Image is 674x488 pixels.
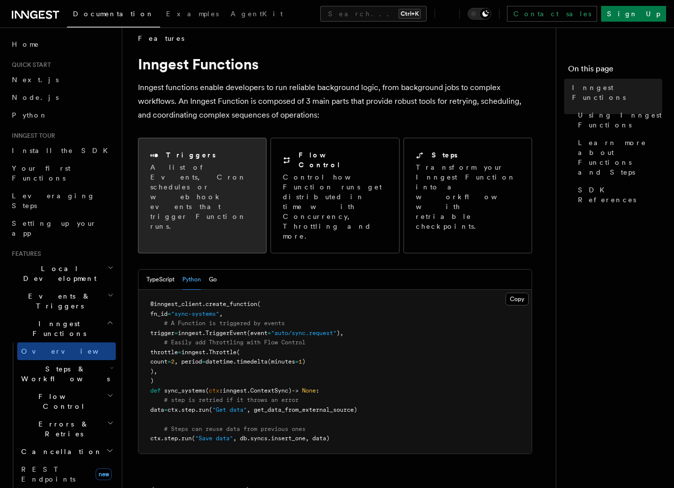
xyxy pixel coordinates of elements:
p: A list of Events, Cron schedules or webhook events that trigger Function runs. [150,162,254,231]
span: inngest [223,387,247,394]
span: Your first Functions [12,164,70,182]
span: ctx [168,406,178,413]
span: ContextSync) [250,387,292,394]
span: 2 [171,358,174,365]
p: Transform your Inngest Function into a workflow with retriable checkpoints. [416,162,521,231]
span: "sync-systems" [171,310,219,317]
span: ( [205,387,209,394]
span: : [316,387,319,394]
span: . [161,435,164,442]
span: datetime. [205,358,236,365]
span: step [164,435,178,442]
button: Events & Triggers [8,287,116,315]
span: , get_data_from_external_source) [247,406,357,413]
span: . [247,387,250,394]
a: AgentKit [225,3,289,27]
span: Install the SDK [12,147,114,154]
span: # Easily add Throttling with Flow Control [164,339,305,346]
span: = [164,406,168,413]
span: ( [209,406,212,413]
a: TriggersA list of Events, Cron schedules or webhook events that trigger Function runs. [138,138,267,253]
a: Node.js [8,89,116,106]
span: TriggerEvent [205,330,247,336]
button: Toggle dark mode [468,8,491,20]
span: Throttle [209,349,236,356]
span: run [181,435,192,442]
span: Setting up your app [12,219,97,237]
span: Node.js [12,93,59,101]
span: fn_id [150,310,168,317]
span: Features [8,250,41,258]
a: StepsTransform your Inngest Function into a workflow with retriable checkpoints. [404,138,532,253]
span: Python [12,111,48,119]
span: , db.syncs.insert_one, data) [233,435,330,442]
span: = [174,330,178,336]
a: Install the SDK [8,142,116,159]
span: , period [174,358,202,365]
span: throttle [150,349,178,356]
button: Python [182,270,201,290]
span: (event [247,330,268,336]
span: Events & Triggers [8,291,107,311]
a: Your first Functions [8,159,116,187]
span: # step is retried if it throws an error [164,396,299,403]
span: Next.js [12,76,59,84]
span: ) [150,377,154,384]
span: ), [337,330,343,336]
span: Home [12,39,39,49]
span: step [181,406,195,413]
span: Features [138,33,184,43]
span: SDK References [578,185,662,205]
span: trigger [150,330,174,336]
span: inngest. [178,330,205,336]
span: create_function [205,301,257,307]
a: Contact sales [507,6,597,22]
a: REST Endpointsnew [17,460,116,488]
span: Inngest tour [8,132,55,140]
a: SDK References [574,181,662,209]
span: sync_systems [164,387,205,394]
span: new [96,468,112,480]
span: # Steps can reuse data from previous ones [164,426,305,432]
span: ctx [150,435,161,442]
button: Search...Ctrl+K [320,6,427,22]
span: inngest. [181,349,209,356]
span: Inngest Functions [8,319,106,338]
a: Examples [160,3,225,27]
p: Control how Function runs get distributed in time with Concurrency, Throttling and more. [283,172,387,241]
span: Flow Control [17,392,107,411]
span: Inngest Functions [572,83,662,102]
span: Examples [166,10,219,18]
button: Errors & Retries [17,415,116,443]
button: Steps & Workflows [17,360,116,388]
span: timedelta [236,358,268,365]
a: Home [8,35,116,53]
a: Leveraging Steps [8,187,116,214]
h1: Inngest Functions [138,55,532,73]
span: , [219,310,223,317]
a: Next.js [8,71,116,89]
span: @inngest_client [150,301,202,307]
h2: Flow Control [299,150,387,170]
a: Flow ControlControl how Function runs get distributed in time with Concurrency, Throttling and more. [270,138,399,253]
span: Cancellation [17,447,102,457]
a: Sign Up [601,6,666,22]
span: -> [292,387,299,394]
span: "auto/sync.request" [271,330,337,336]
h2: Triggers [166,150,216,160]
button: Cancellation [17,443,116,460]
button: Go [209,270,217,290]
span: data [150,406,164,413]
span: ) [302,358,305,365]
span: REST Endpoints [21,465,75,483]
span: . [178,406,181,413]
span: : [219,387,223,394]
span: Steps & Workflows [17,364,110,384]
a: Using Inngest Functions [574,106,662,134]
h4: On this page [568,63,662,79]
span: ctx [209,387,219,394]
button: TypeScript [146,270,174,290]
span: Learn more about Functions and Steps [578,138,662,177]
button: Inngest Functions [8,315,116,342]
a: Documentation [67,3,160,28]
